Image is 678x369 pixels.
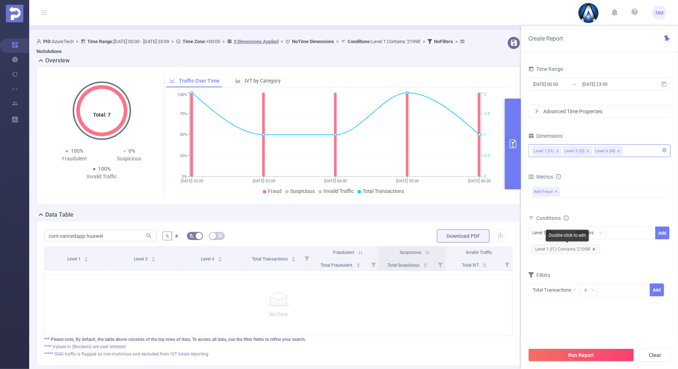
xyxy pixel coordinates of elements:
div: Fraudulent [47,155,102,163]
div: ***** SSAI traffic is flagged as non-malicious and excluded from IVT totals reporting [44,351,513,357]
tspan: 75% [180,111,187,116]
span: 100% [98,166,111,172]
span: Anti-Fraud [532,187,560,197]
i: icon: close [592,247,596,251]
li: Level 4 (l4) [594,146,623,156]
span: Create Report [528,35,563,42]
tspan: 25% [180,153,187,158]
div: Sort [84,256,88,260]
tspan: 1 [484,133,486,137]
span: Total Transactions [363,188,405,194]
span: 0% [129,148,135,154]
div: icon: rightAdvanced Time Properties [529,105,670,118]
tspan: 100% [177,93,187,98]
span: Total Transactions [252,256,289,262]
span: Invalid Traffic [323,188,354,194]
i: Filter menu [302,247,312,270]
div: *** Please note, By default, the table above consists of the top rows of data. To access all data... [44,336,513,343]
i: icon: close [556,149,559,154]
span: > [279,39,286,44]
i: icon: caret-up [218,256,222,258]
tspan: [DATE] 03:00 [253,179,275,183]
tspan: 2 [484,93,486,98]
li: Level 1 (l1) [532,146,562,156]
h2: Data Table [45,210,73,219]
input: Search... [44,230,157,241]
span: IVT by Category [245,78,281,84]
b: PID: [43,39,52,44]
div: Sort [423,262,428,266]
i: icon: line-chart [170,78,175,83]
li: Level 3 (l3) [563,146,592,156]
i: Filter menu [368,259,379,270]
b: Time Zone: [183,39,206,44]
button: Clear [639,349,671,362]
p: No Data [50,310,506,318]
b: Time Range: [87,39,114,44]
i: icon: bg-colors [189,233,194,238]
i: icon: caret-down [84,259,88,261]
div: ≥ [585,284,592,296]
input: End date [582,79,641,89]
i: icon: caret-down [424,265,428,267]
span: Filters [528,272,550,278]
span: Total Suspicious [387,263,421,268]
i: icon: caret-down [151,259,155,261]
span: NM [655,5,663,20]
tspan: [DATE] 06:00 [468,179,491,183]
div: Suspicious [102,155,157,163]
span: Level 1 Contains '21998' [348,39,421,44]
b: No Filters [434,39,453,44]
i: icon: close [617,149,621,154]
span: Fraud [268,188,281,194]
i: icon: caret-down [291,259,295,261]
span: > [421,39,428,44]
i: Filter menu [502,259,512,270]
span: Total Fraudulent [321,263,354,268]
i: icon: caret-up [291,256,295,258]
i: icon: close-circle [662,148,667,152]
tspan: [DATE] 04:00 [324,179,347,183]
button: Run Report [528,349,634,362]
span: 100% [71,148,83,154]
tspan: 0% [182,174,187,179]
span: Level 4 [201,256,215,262]
div: Contains [576,227,599,239]
b: No Time Dimensions [292,39,334,44]
span: > [453,39,460,44]
tspan: [DATE] 02:00 [181,179,203,183]
div: **** Values in (Brackets) are user attested [44,343,513,350]
span: Level 3 [134,256,149,262]
i: icon: caret-up [151,256,155,258]
i: icon: caret-up [424,262,428,264]
i: icon: caret-up [483,262,487,264]
i: icon: down [599,231,604,236]
span: % [165,233,169,239]
i: icon: right [535,109,539,114]
div: Level 4 (l4) [595,147,615,156]
button: Add [655,227,670,239]
div: Sort [291,256,296,260]
tspan: 0 [484,174,486,179]
i: icon: user [37,39,43,44]
i: icon: bar-chart [235,78,241,83]
i: icon: caret-up [84,256,88,258]
tspan: [DATE] 05:00 [396,179,419,183]
span: > [74,39,81,44]
div: Level 3 (l3) [564,147,585,156]
span: Level 1 [67,256,82,262]
span: > [220,39,227,44]
b: No Solutions [37,49,62,54]
u: 3 Dimensions Applied [234,39,279,44]
span: Fraudulent [333,250,355,255]
div: Level 1 (l1) [534,147,554,156]
span: Suspicious [290,188,315,194]
input: Start date [532,79,591,89]
button: Download PDF [437,229,490,243]
span: Dimensions [528,133,563,139]
div: Invalid Traffic [74,173,129,180]
span: Level 1 (l1) Contains '21998' [531,244,600,254]
tspan: 50% [180,133,187,137]
i: icon: caret-down [356,265,360,267]
i: icon: caret-up [356,262,360,264]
